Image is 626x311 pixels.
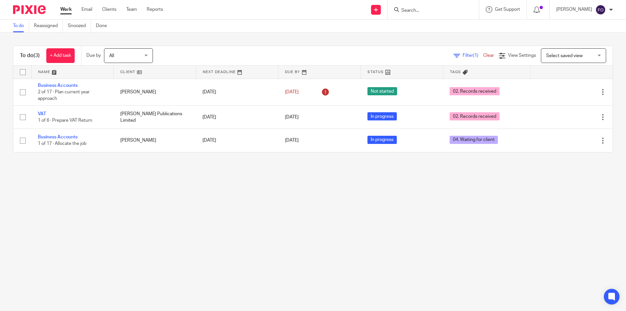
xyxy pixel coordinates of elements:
[285,138,299,143] span: [DATE]
[495,7,520,12] span: Get Support
[60,6,72,13] a: Work
[401,8,459,14] input: Search
[196,129,278,152] td: [DATE]
[450,87,499,95] span: 02. Records received
[109,54,114,58] span: All
[196,105,278,129] td: [DATE]
[483,53,494,58] a: Clear
[20,52,40,59] h1: To do
[68,20,91,32] a: Snoozed
[38,112,46,116] a: VAT
[285,115,299,119] span: [DATE]
[367,87,397,95] span: Not started
[367,136,397,144] span: In progress
[450,136,498,144] span: 04. Waiting for client
[508,53,536,58] span: View Settings
[114,129,196,152] td: [PERSON_NAME]
[546,54,583,58] span: Select saved view
[34,53,40,58] span: (3)
[38,90,90,101] span: 2 of 17 · Plan current year approach
[13,20,29,32] a: To do
[450,70,461,74] span: Tags
[473,53,478,58] span: (1)
[34,20,63,32] a: Reassigned
[46,48,75,63] a: + Add task
[38,83,78,88] a: Business Accounts
[367,112,397,120] span: In progress
[147,6,163,13] a: Reports
[38,118,92,123] span: 1 of 6 · Prepare VAT Return
[102,6,116,13] a: Clients
[595,5,606,15] img: svg%3E
[82,6,92,13] a: Email
[126,6,137,13] a: Team
[96,20,112,32] a: Done
[38,135,78,139] a: Business Accounts
[86,52,101,59] p: Due by
[196,79,278,105] td: [DATE]
[114,105,196,129] td: [PERSON_NAME] Publications Limited
[450,112,499,120] span: 02. Records received
[285,90,299,94] span: [DATE]
[13,5,46,14] img: Pixie
[38,142,86,146] span: 1 of 17 · Allocate the job
[114,79,196,105] td: [PERSON_NAME]
[463,53,483,58] span: Filter
[556,6,592,13] p: [PERSON_NAME]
